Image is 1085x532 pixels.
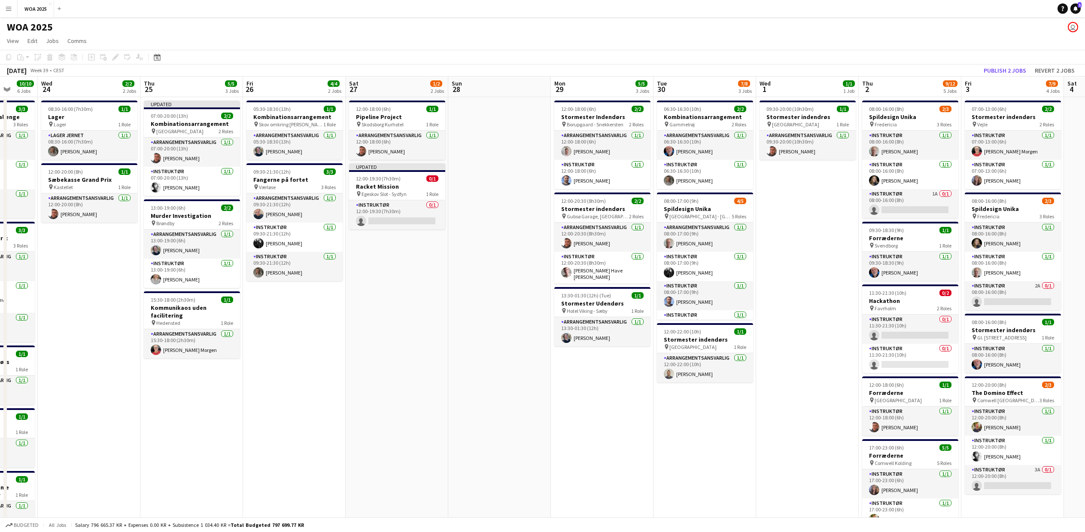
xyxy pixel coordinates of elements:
[14,522,39,528] span: Budgeted
[362,121,404,128] span: Skodsborg Kurhotel
[965,376,1061,494] app-job-card: 12:00-20:00 (8h)2/3The Domino Effect Comwell [GEOGRAPHIC_DATA]3 RolesInstruktør1/112:00-20:00 (8h...
[657,281,753,310] app-card-role: Instruktør1/108:00-17:00 (9h)[PERSON_NAME]
[760,113,856,121] h3: Stormester indendrøs
[965,79,972,87] span: Fri
[862,389,958,397] h3: Forræderne
[977,121,988,128] span: Vejle
[118,184,131,190] span: 1 Role
[16,106,28,112] span: 3/3
[567,121,623,128] span: Borupgaard - Snekkersten
[144,199,240,288] div: 13:00-19:00 (6h)2/2Murder Investigation Brøndby2 RolesArrangementsansvarlig1/113:00-19:00 (6h)[PE...
[554,113,650,121] h3: Stormester Indendørs
[937,305,951,312] span: 2 Roles
[246,176,343,183] h3: Fangerne på fortet
[1039,121,1054,128] span: 2 Roles
[225,80,237,87] span: 5/5
[431,88,444,94] div: 2 Jobs
[939,242,951,249] span: 1 Role
[862,498,958,528] app-card-role: Instruktør1/117:00-23:00 (6h)[PERSON_NAME]
[1066,84,1077,94] span: 4
[862,222,958,281] app-job-card: 09:30-18:30 (9h)1/1Forræderne Svendborg1 RoleInstruktør1/109:30-18:30 (9h)[PERSON_NAME]
[657,252,753,281] app-card-role: Instruktør1/108:00-17:00 (9h)[PERSON_NAME]
[760,131,856,160] app-card-role: Arrangementsansvarlig1/109:30-20:00 (10h30m)[PERSON_NAME]
[18,0,54,17] button: WOA 2025
[869,106,904,112] span: 08:00-16:00 (8h)
[151,205,185,211] span: 13:00-19:00 (6h)
[221,205,233,211] span: 2/2
[862,160,958,189] app-card-role: Instruktør1/108:00-16:00 (8h)[PERSON_NAME]
[1046,80,1058,87] span: 7/9
[554,287,650,346] app-job-card: 13:30-01:30 (12h) (Tue)1/1Stormester Udendørs Hotel Viking - Sæby1 RoleArrangementsansvarlig1/113...
[144,291,240,358] app-job-card: 15:30-18:00 (2h30m)1/1Kommunikaos uden facilitering Hedensted1 RoleArrangementsansvarlig1/115:30-...
[41,131,137,160] app-card-role: Lager Jernet1/108:30-16:00 (7h30m)[PERSON_NAME]
[657,336,753,343] h3: Stormester indendørs
[54,184,73,190] span: Kastellet
[875,397,922,404] span: [GEOGRAPHIC_DATA]
[246,101,343,160] app-job-card: 05:30-18:30 (13h)1/1Kombinationsarrangement Skov omkring [PERSON_NAME]1 RoleArrangementsansvarlig...
[328,88,341,94] div: 2 Jobs
[349,131,445,160] app-card-role: Arrangementsansvarlig1/112:00-18:00 (6h)[PERSON_NAME]
[24,35,41,46] a: Edit
[219,128,233,135] span: 2 Roles
[862,284,958,373] div: 11:30-21:30 (10h)0/2Hackathon Favrholm2 RolesInstruktør0/111:30-21:30 (10h) Instruktør0/111:30-21...
[734,106,746,112] span: 2/2
[554,79,565,87] span: Mon
[48,168,83,175] span: 12:00-20:00 (8h)
[972,319,1006,325] span: 08:00-16:00 (8h)
[48,106,93,112] span: 08:30-16:00 (7h30m)
[219,220,233,226] span: 2 Roles
[862,469,958,498] app-card-role: Instruktør1/117:00-23:00 (6h)[PERSON_NAME]
[1042,198,1054,204] span: 2/3
[657,101,753,189] app-job-card: 06:30-16:30 (10h)2/2Kombinationsarrangement Gammelrøj2 RolesArrangementsansvarlig1/106:30-16:30 (...
[144,101,240,196] app-job-card: Updated07:00-20:00 (13h)2/2Kombinationsarrangement [GEOGRAPHIC_DATA]2 RolesArrangementsansvarlig1...
[246,223,343,252] app-card-role: Instruktør1/109:30-21:30 (12h)[PERSON_NAME]
[246,79,253,87] span: Fri
[664,106,701,112] span: 06:30-16:30 (10h)
[939,444,951,451] span: 5/5
[450,84,462,94] span: 28
[144,120,240,128] h3: Kombinationsarrangement
[122,80,134,87] span: 2/2
[554,252,650,284] app-card-role: Instruktør1/112:00-20:30 (8h30m)[PERSON_NAME] Have [PERSON_NAME]
[246,252,343,281] app-card-role: Instruktør1/109:30-21:30 (12h)[PERSON_NAME]
[253,106,291,112] span: 05:30-18:30 (13h)
[657,193,753,320] app-job-card: 08:00-17:00 (9h)4/5Spildesign Unika [GEOGRAPHIC_DATA] - [GEOGRAPHIC_DATA]5 RolesArrangementsansva...
[426,175,438,182] span: 0/1
[669,213,732,220] span: [GEOGRAPHIC_DATA] - [GEOGRAPHIC_DATA]
[772,121,819,128] span: [GEOGRAPHIC_DATA]
[17,80,34,87] span: 10/10
[965,101,1061,189] app-job-card: 07:00-13:00 (6h)2/2Stormester indendørs Vejle2 RolesInstruktør1/107:00-13:00 (6h)[PERSON_NAME] Mo...
[349,163,445,229] div: Updated12:00-19:30 (7h30m)0/1Racket Mission Egeskov Slot - Sydfyn1 RoleInstruktør0/112:00-19:30 (...
[426,106,438,112] span: 1/1
[669,344,717,350] span: [GEOGRAPHIC_DATA]
[965,326,1061,334] h3: Stormester indendørs
[151,297,195,303] span: 15:30-18:00 (2h30m)
[554,160,650,189] app-card-role: Instruktør1/112:00-18:00 (6h)[PERSON_NAME]
[221,113,233,119] span: 2/2
[766,106,814,112] span: 09:30-20:00 (10h30m)
[356,106,391,112] span: 12:00-18:00 (6h)
[1031,65,1078,76] button: Revert 2 jobs
[1039,397,1054,404] span: 3 Roles
[567,213,629,220] span: Gubsø Garage, [GEOGRAPHIC_DATA]
[657,205,753,213] h3: Spildesign Unika
[553,84,565,94] span: 29
[939,397,951,404] span: 1 Role
[732,121,746,128] span: 2 Roles
[875,242,898,249] span: Svendborg
[253,168,291,175] span: 09:30-21:30 (12h)
[656,84,667,94] span: 30
[46,37,59,45] span: Jobs
[28,67,50,73] span: Week 39
[875,121,897,128] span: Fredericia
[53,67,64,73] div: CEST
[356,175,401,182] span: 12:00-19:30 (7h30m)
[965,314,1061,373] app-job-card: 08:00-16:00 (8h)1/1Stormester indendørs Gl. [STREET_ADDRESS]1 RoleInstruktør1/108:00-16:00 (8h)[P...
[734,328,746,335] span: 1/1
[862,113,958,121] h3: Spildesign Unika
[16,476,28,483] span: 1/1
[221,297,233,303] span: 1/1
[144,329,240,358] app-card-role: Arrangementsansvarlig1/115:30-18:00 (2h30m)[PERSON_NAME] Morgen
